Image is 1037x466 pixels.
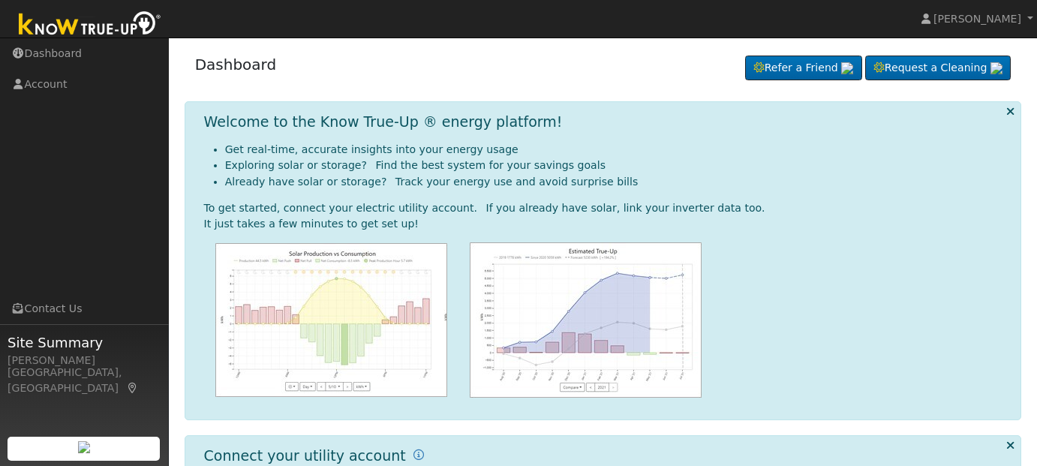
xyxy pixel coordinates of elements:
li: Get real-time, accurate insights into your energy usage [225,142,1009,158]
img: retrieve [990,62,1002,74]
img: retrieve [78,441,90,453]
div: [PERSON_NAME] [8,353,161,368]
div: [GEOGRAPHIC_DATA], [GEOGRAPHIC_DATA] [8,365,161,396]
div: It just takes a few minutes to get set up! [204,216,1009,232]
img: Know True-Up [11,8,169,42]
span: [PERSON_NAME] [933,13,1021,25]
img: retrieve [841,62,853,74]
span: Site Summary [8,332,161,353]
h1: Connect your utility account [204,447,406,464]
a: Request a Cleaning [865,56,1011,81]
div: To get started, connect your electric utility account. If you already have solar, link your inver... [204,200,1009,216]
a: Map [126,382,140,394]
li: Already have solar or storage? Track your energy use and avoid surprise bills [225,174,1009,190]
h1: Welcome to the Know True-Up ® energy platform! [204,113,563,131]
a: Dashboard [195,56,277,74]
li: Exploring solar or storage? Find the best system for your savings goals [225,158,1009,173]
a: Refer a Friend [745,56,862,81]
